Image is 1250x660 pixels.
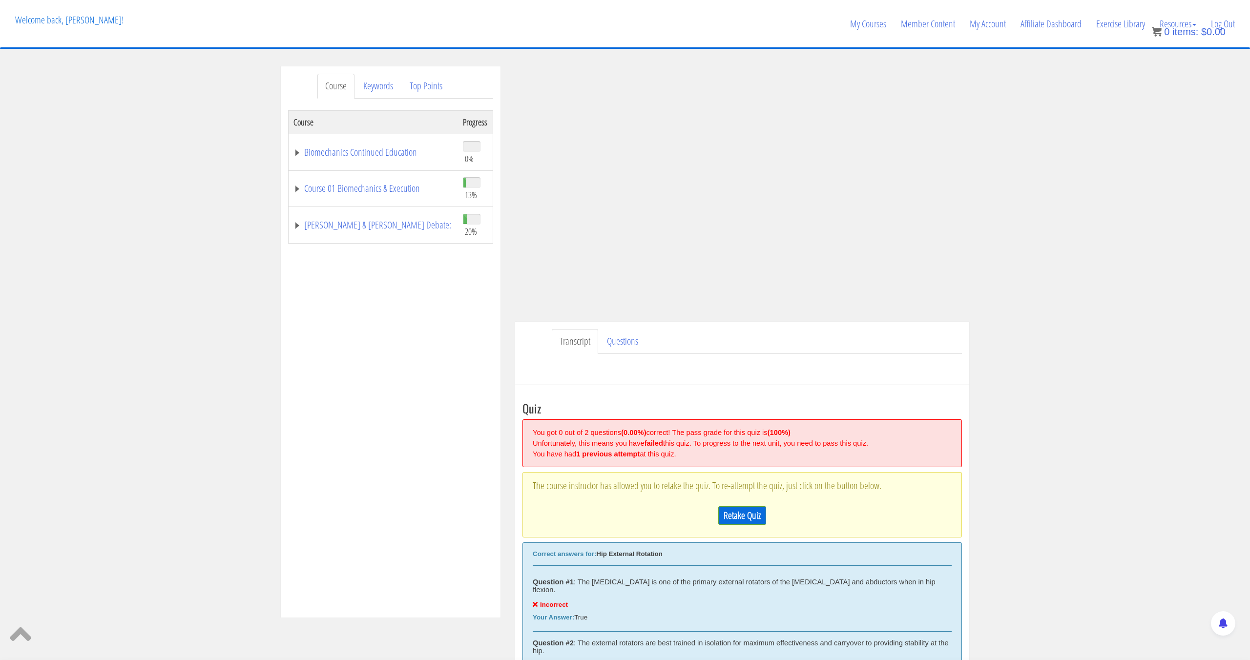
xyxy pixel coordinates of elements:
a: Course 01 Biomechanics & Execution [293,184,453,193]
a: Member Content [894,0,962,47]
div: Hip External Rotation [533,550,952,558]
strong: (0.00%) [621,429,646,436]
img: icon11.png [1152,27,1162,37]
a: Keywords [355,74,401,99]
h3: Quiz [522,402,962,414]
a: Top Points [402,74,450,99]
th: Progress [458,110,493,134]
th: Course [289,110,458,134]
p: The course instructor has allowed you to retake the quiz. To re-attempt the quiz, just click on t... [533,480,952,492]
a: Log Out [1204,0,1242,47]
a: Resources [1152,0,1204,47]
span: 0 [1164,26,1169,37]
a: 0 items: $0.00 [1152,26,1226,37]
a: Retake Quiz [718,506,766,525]
span: $ [1201,26,1207,37]
bdi: 0.00 [1201,26,1226,37]
p: Welcome back, [PERSON_NAME]! [8,0,131,40]
b: Your Answer: [533,614,574,621]
a: Transcript [552,329,598,354]
span: items: [1172,26,1198,37]
a: Exercise Library [1089,0,1152,47]
span: 0% [465,153,474,164]
div: Unfortunately, this means you have this quiz. To progress to the next unit, you need to pass this... [533,438,947,449]
span: 13% [465,189,477,200]
div: True [533,614,952,621]
strong: Question #1 [533,578,574,586]
div: You have had at this quiz. [533,449,947,459]
a: My Account [962,0,1013,47]
a: Course [317,74,354,99]
a: Affiliate Dashboard [1013,0,1089,47]
span: 20% [465,226,477,237]
strong: Question #2 [533,639,574,647]
a: Questions [599,329,646,354]
div: : The external rotators are best trained in isolation for maximum effectiveness and carryover to ... [533,639,952,655]
div: Incorrect [533,601,952,609]
strong: (100%) [768,429,791,436]
a: My Courses [843,0,894,47]
a: Biomechanics Continued Education [293,147,453,157]
div: : The [MEDICAL_DATA] is one of the primary external rotators of the [MEDICAL_DATA] and abductors ... [533,578,952,594]
b: Correct answers for: [533,550,596,557]
div: You got 0 out of 2 questions correct! The pass grade for this quiz is [533,427,947,438]
strong: 1 previous attempt [576,450,640,458]
a: [PERSON_NAME] & [PERSON_NAME] Debate: [293,220,453,230]
strong: failed [645,439,663,447]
